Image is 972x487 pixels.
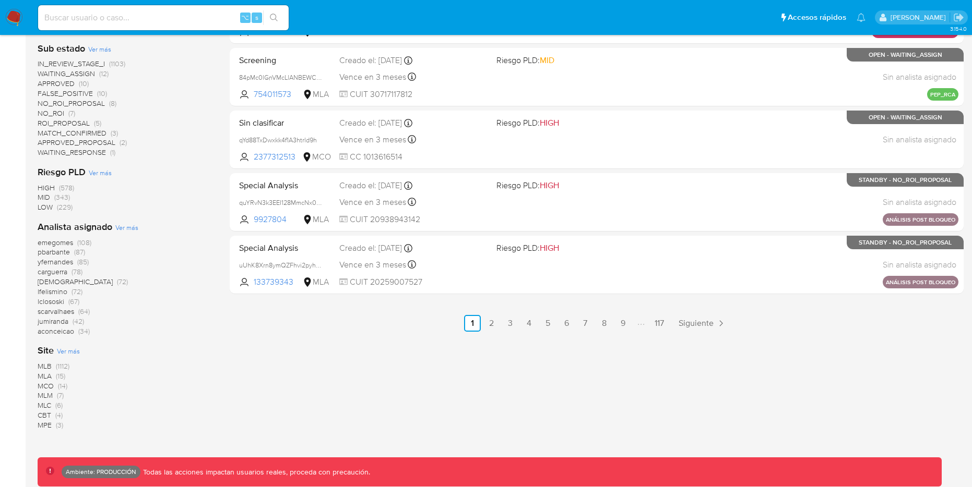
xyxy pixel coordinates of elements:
[38,11,289,25] input: Buscar usuario o caso...
[953,12,964,23] a: Salir
[857,13,866,22] a: Notificaciones
[66,470,136,474] p: Ambiente: PRODUCCIÓN
[241,13,249,22] span: ⌥
[263,10,285,25] button: search-icon
[140,467,370,477] p: Todas las acciones impactan usuarios reales, proceda con precaución.
[255,13,258,22] span: s
[891,13,950,22] p: luis.birchenz@mercadolibre.com
[788,12,846,23] span: Accesos rápidos
[950,25,967,33] span: 3.154.0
